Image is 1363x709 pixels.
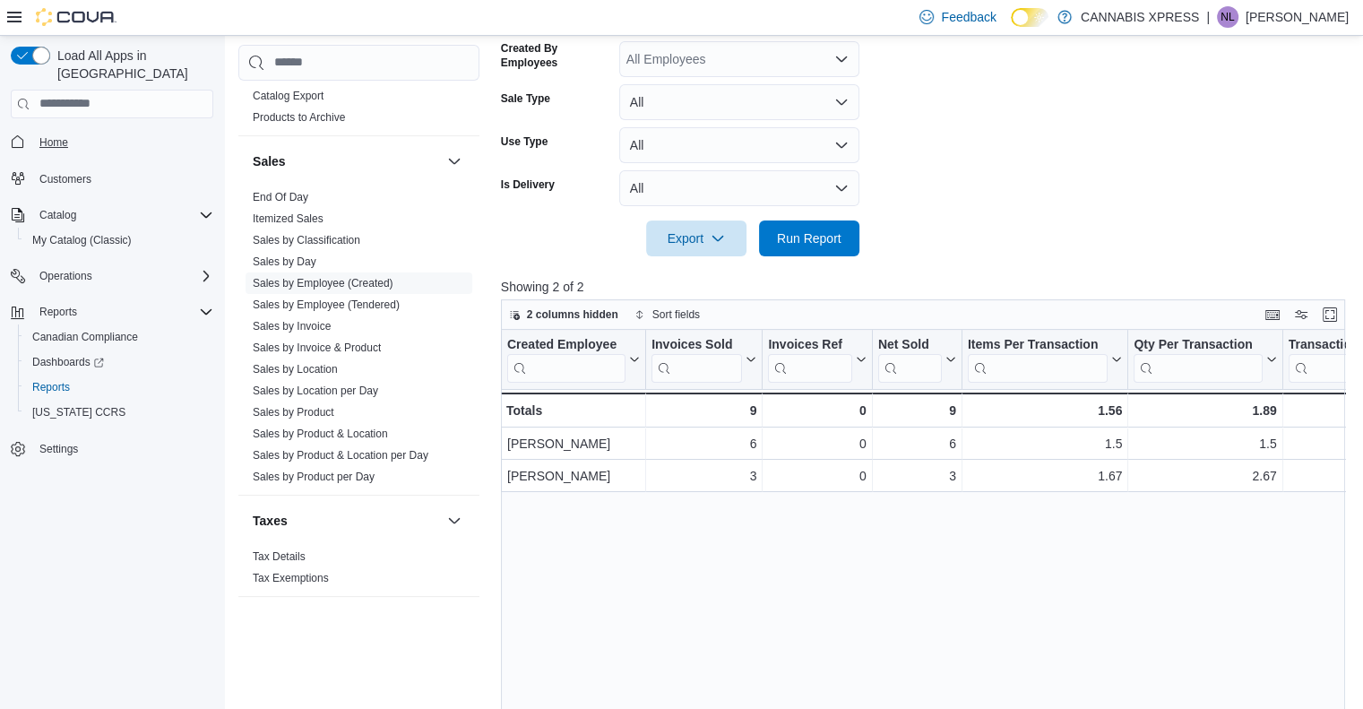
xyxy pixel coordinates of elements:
button: [US_STATE] CCRS [18,400,220,425]
button: Settings [4,436,220,462]
a: Tax Details [253,550,306,563]
span: Operations [32,265,213,287]
a: Home [32,132,75,153]
span: Tax Details [253,549,306,564]
a: Products to Archive [253,111,345,124]
a: End Of Day [253,191,308,203]
a: My Catalog (Classic) [25,229,139,251]
span: Washington CCRS [25,402,213,423]
div: 0 [768,465,866,487]
p: | [1206,6,1210,28]
span: Dashboards [32,355,104,369]
div: 6 [651,433,756,454]
div: 1.89 [1134,400,1276,421]
button: Invoices Ref [768,336,866,382]
button: Operations [32,265,99,287]
span: NL [1221,6,1234,28]
span: Products to Archive [253,110,345,125]
span: Load All Apps in [GEOGRAPHIC_DATA] [50,47,213,82]
a: Sales by Product [253,406,334,419]
span: Sales by Product & Location [253,427,388,441]
img: Cova [36,8,116,26]
span: Home [39,135,68,150]
span: Sales by Day [253,255,316,269]
span: Sales by Product [253,405,334,419]
div: 0 [768,433,866,454]
div: Nathan Lawlor [1217,6,1238,28]
div: 1.5 [1134,433,1276,454]
a: Sales by Day [253,255,316,268]
a: Sales by Classification [253,234,360,246]
button: Net Sold [878,336,956,382]
div: Totals [506,400,640,421]
span: Reports [39,305,77,319]
button: Keyboard shortcuts [1262,304,1283,325]
div: Net Sold [878,336,942,382]
button: 2 columns hidden [502,304,625,325]
button: Reports [18,375,220,400]
button: Home [4,129,220,155]
button: Catalog [4,203,220,228]
button: Canadian Compliance [18,324,220,350]
span: Catalog [39,208,76,222]
span: Sales by Location per Day [253,384,378,398]
span: Itemized Sales [253,212,323,226]
div: Created Employee [507,336,625,353]
span: Tax Exemptions [253,571,329,585]
button: Customers [4,166,220,192]
span: Settings [39,442,78,456]
span: [US_STATE] CCRS [32,405,125,419]
button: All [619,170,859,206]
span: Sort fields [652,307,700,322]
a: Sales by Invoice [253,320,331,333]
div: Qty Per Transaction [1134,336,1262,382]
div: Invoices Ref [768,336,851,353]
button: Invoices Sold [651,336,756,382]
a: Sales by Location [253,363,338,376]
span: Sales by Invoice [253,319,331,333]
button: All [619,84,859,120]
button: Taxes [253,512,440,530]
div: Invoices Ref [768,336,851,382]
div: Items Per Transaction [968,336,1109,353]
span: Reports [25,376,213,398]
a: Settings [32,438,85,460]
p: Showing 2 of 2 [501,278,1354,296]
span: Operations [39,269,92,283]
span: Customers [32,168,213,190]
span: Canadian Compliance [25,326,213,348]
button: Sales [444,151,465,172]
span: Customers [39,172,91,186]
span: Sales by Employee (Created) [253,276,393,290]
button: Sales [253,152,440,170]
a: Canadian Compliance [25,326,145,348]
div: 1.5 [968,433,1123,454]
span: 2 columns hidden [527,307,618,322]
p: [PERSON_NAME] [1246,6,1349,28]
a: Tax Exemptions [253,572,329,584]
div: Products [238,85,479,135]
a: [US_STATE] CCRS [25,402,133,423]
span: End Of Day [253,190,308,204]
button: Operations [4,264,220,289]
span: Run Report [777,229,841,247]
span: Canadian Compliance [32,330,138,344]
button: Sort fields [627,304,707,325]
div: Items Per Transaction [968,336,1109,382]
button: Catalog [32,204,83,226]
span: Catalog Export [253,89,323,103]
div: 9 [878,400,956,421]
div: Invoices Sold [651,336,742,382]
a: Sales by Invoice & Product [253,342,381,354]
div: Qty Per Transaction [1134,336,1262,353]
button: Reports [4,299,220,324]
a: Sales by Product per Day [253,471,375,483]
label: Created By Employees [501,41,612,70]
div: Created Employee [507,336,625,382]
span: Feedback [941,8,996,26]
a: Sales by Product & Location per Day [253,449,428,462]
button: Reports [32,301,84,323]
button: My Catalog (Classic) [18,228,220,253]
div: [PERSON_NAME] [507,433,640,454]
span: Home [32,131,213,153]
